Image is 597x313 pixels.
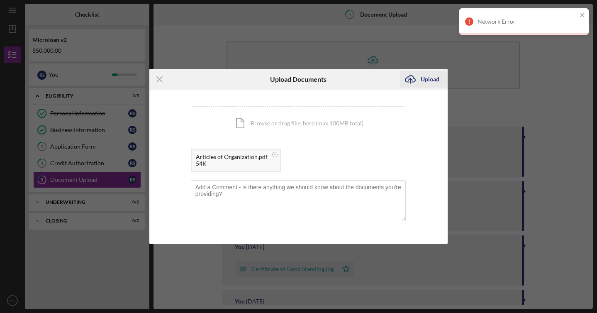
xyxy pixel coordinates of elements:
[196,154,268,160] div: Articles of Organization.pdf
[196,160,268,167] div: 54K
[478,18,577,25] div: Network Error
[580,12,585,20] button: close
[421,71,439,88] div: Upload
[270,76,327,83] h6: Upload Documents
[400,71,448,88] button: Upload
